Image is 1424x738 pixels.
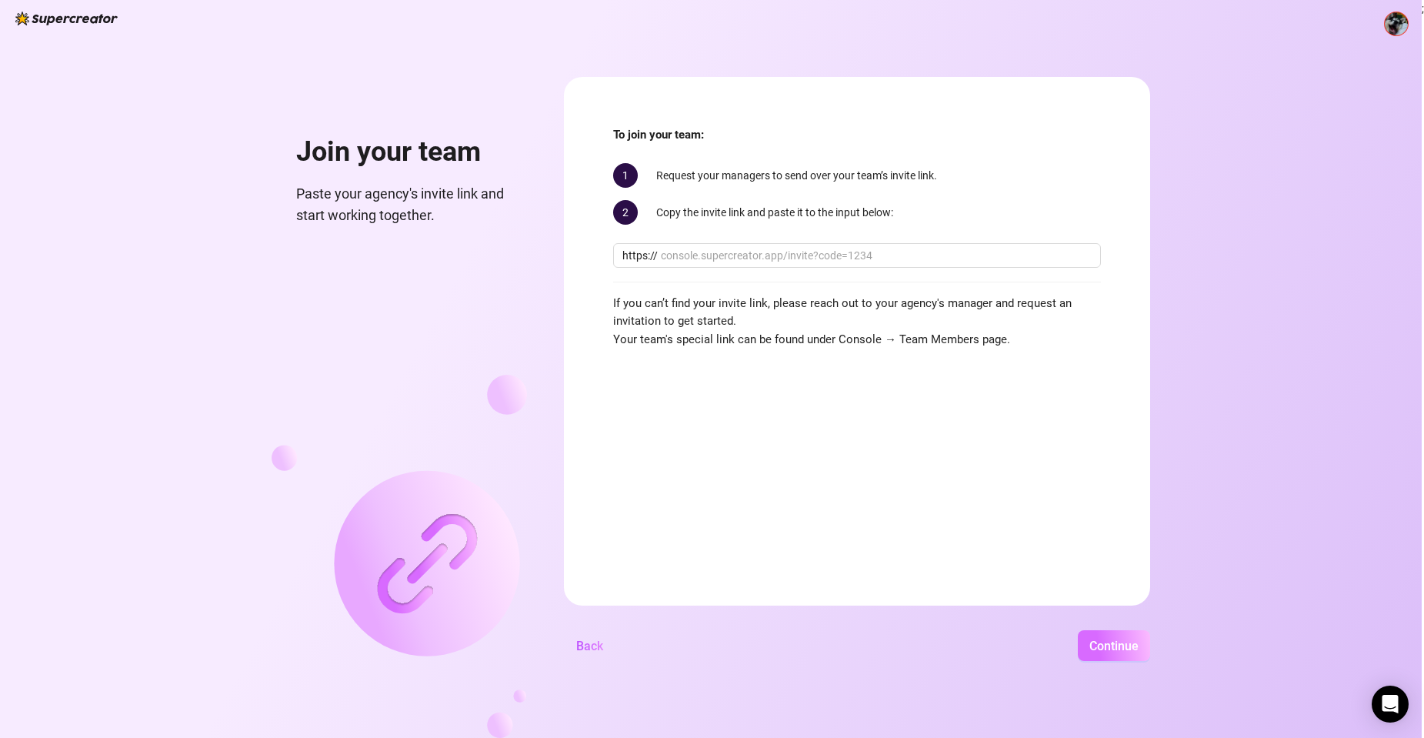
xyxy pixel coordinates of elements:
span: Back [576,639,603,653]
div: Copy the invite link and paste it to the input below: [613,200,1101,225]
div: Request your managers to send over your team’s invite link. [613,163,1101,188]
img: ACg8ocKldvtaoJjdQPWwY_yxIy6g_NdT_K5Q9lPTCtJLNNqjh95q64mE=s96-c [1385,12,1408,35]
span: If you can’t find your invite link, please reach out to your agency's manager and request an invi... [613,295,1101,349]
span: 2 [613,200,638,225]
button: Continue [1078,630,1150,661]
span: 1 [613,163,638,188]
span: Paste your agency's invite link and start working together. [296,183,527,227]
h1: Join your team [296,135,527,169]
button: Back [564,630,615,661]
img: logo [15,12,118,25]
input: console.supercreator.app/invite?code=1234 [661,247,1092,264]
div: Open Intercom Messenger [1372,686,1409,723]
span: https:// [622,247,658,264]
span: Continue [1089,639,1139,653]
strong: To join your team: [613,128,704,142]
